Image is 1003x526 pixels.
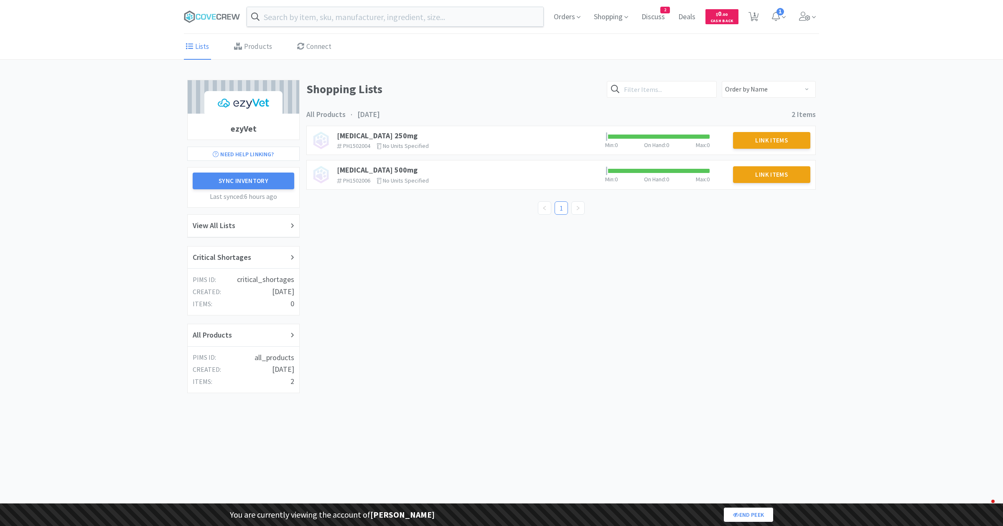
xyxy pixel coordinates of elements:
[193,220,235,232] h2: View All Lists
[370,509,435,520] strong: [PERSON_NAME]
[644,175,666,183] span: On Hand :
[975,498,995,518] iframe: Intercom live chat
[193,191,294,202] h5: Last synced: 6 hours ago
[193,173,294,189] button: Sync Inventory
[290,376,294,388] h4: 2
[707,175,710,183] span: 0
[193,376,212,387] h5: items:
[346,109,357,121] h4: ·
[675,13,699,21] a: Deals
[193,329,232,341] h2: All Products
[383,142,429,150] span: No units specified
[193,299,212,310] h5: items:
[575,206,580,211] i: icon: right
[724,508,773,522] a: End Peek
[295,34,333,60] a: Connect
[615,141,618,149] span: 0
[542,206,547,211] i: icon: left
[705,5,738,28] a: $0.00Cash Back
[247,7,543,26] input: Search by item, sku, manufacturer, ingredient, size...
[776,8,784,15] span: 1
[745,14,762,22] a: 1
[230,508,435,521] p: You are currently viewing the account of
[733,132,811,149] button: Link Items
[644,141,666,149] span: On Hand :
[193,274,216,285] h5: PIMS ID:
[710,19,733,24] span: Cash Back
[538,201,551,215] li: Previous Page
[383,177,429,184] span: No units specified
[615,175,618,183] span: 0
[184,34,211,60] a: Lists
[306,109,346,121] h3: All Products
[696,175,707,183] span: Max :
[193,252,251,264] h2: Critical Shortages
[188,118,299,140] h1: ezyVet
[272,286,294,298] h4: [DATE]
[343,142,370,150] span: PH1502004
[605,141,615,149] span: Min :
[555,201,568,215] li: 1
[605,175,615,183] span: Min :
[733,166,811,183] button: Link Items
[337,131,417,140] a: [MEDICAL_DATA] 250mg
[306,80,602,99] h1: Shopping Lists
[187,147,300,161] a: Need Help Linking?
[716,10,728,18] span: 0
[716,12,718,17] span: $
[607,81,717,98] input: Filter Items...
[571,201,585,215] li: Next Page
[357,109,380,121] h3: [DATE]
[272,363,294,376] h4: [DATE]
[666,175,669,183] span: 0
[312,165,330,184] img: no_image.png
[555,202,568,214] a: 1
[290,298,294,310] h4: 0
[666,141,669,149] span: 0
[343,177,370,184] span: PH1502006
[696,141,707,149] span: Max :
[792,109,816,119] span: 2 Items
[312,131,330,150] img: no_image.png
[638,13,668,21] a: Discuss2
[193,364,221,375] h5: created:
[204,91,282,116] img: 6a098d29df8442dcaff5cc452bd93bac_87.png
[193,352,216,363] h5: PIMS ID:
[707,141,710,149] span: 0
[255,352,294,364] h4: all_products
[337,165,417,175] a: [MEDICAL_DATA] 500mg
[232,34,274,60] a: Products
[661,7,670,13] span: 2
[721,12,728,17] span: . 00
[237,274,294,286] h4: critical_shortages
[193,287,221,297] h5: created:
